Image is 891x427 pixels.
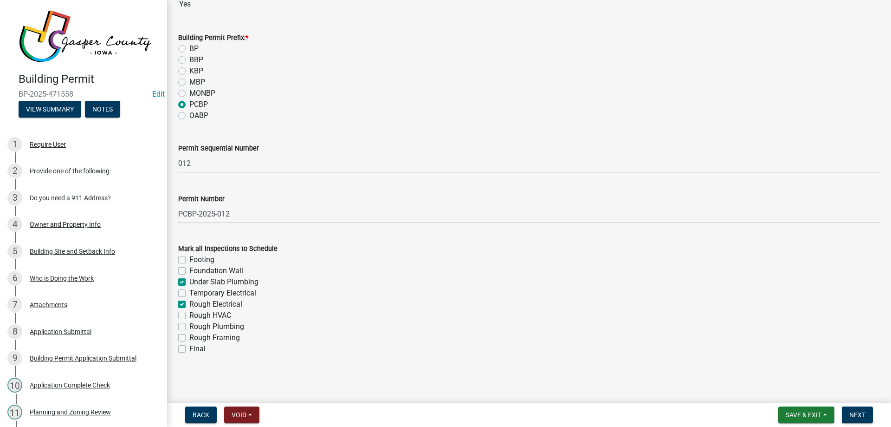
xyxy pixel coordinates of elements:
[189,66,203,77] label: KBP
[85,101,120,118] button: Notes
[7,405,22,420] div: 11
[30,409,111,415] div: Planning and Zoning Review
[189,332,240,343] label: Rough Framing
[19,90,148,99] span: BP-2025-471558
[152,90,165,99] wm-modal-confirm: Edit Application Number
[30,355,136,361] div: Building Permit Application Submittal
[189,88,215,99] label: MONBP
[30,195,111,201] div: Do you need a 911 Address?
[189,110,208,121] label: OABP
[189,99,208,110] label: PCBP
[189,54,203,66] label: BBP
[178,196,225,203] label: Permit Number
[189,321,244,332] label: Rough Plumbing
[30,302,67,308] div: Attachments
[7,271,22,286] div: 6
[30,221,101,228] div: Owner and Property Info
[189,343,206,355] label: Final
[189,299,242,310] label: Rough Electrical
[7,324,22,339] div: 8
[19,106,81,113] wm-modal-confirm: Summary
[30,382,110,388] div: Application Complete Check
[185,407,217,423] button: Back
[189,288,256,299] label: Temporary Electrical
[30,328,91,335] div: Application Submittal
[778,407,834,423] button: Save & Exit
[7,137,22,152] div: 1
[189,310,231,321] label: Rough HVAC
[7,378,22,393] div: 10
[19,72,160,86] h4: Building Permit
[7,164,22,178] div: 2
[85,106,120,113] wm-modal-confirm: Notes
[189,254,214,265] label: Footing
[189,276,258,288] label: Under Slab Plumbing
[224,407,259,423] button: Void
[7,217,22,232] div: 4
[7,191,22,205] div: 3
[232,411,246,419] span: Void
[7,351,22,366] div: 9
[189,77,205,88] label: MBP
[178,246,278,252] label: Mark all Inspections to Schedule
[30,275,94,282] div: Who is Doing the Work
[30,248,115,255] div: Building Site and Setback Info
[7,244,22,259] div: 5
[152,90,165,99] a: Edit
[178,145,259,152] label: Permit Sequential Number
[7,297,22,312] div: 7
[178,35,248,41] label: Building Permit Prefix:
[193,411,209,419] span: Back
[19,10,152,63] img: Jasper County, Iowa
[786,411,821,419] span: Save & Exit
[842,407,873,423] button: Next
[189,265,243,276] label: Foundation Wall
[189,43,199,54] label: BP
[30,141,66,148] div: Require User
[849,411,865,419] span: Next
[19,101,81,118] button: View Summary
[30,168,111,174] div: Provide one of the following:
